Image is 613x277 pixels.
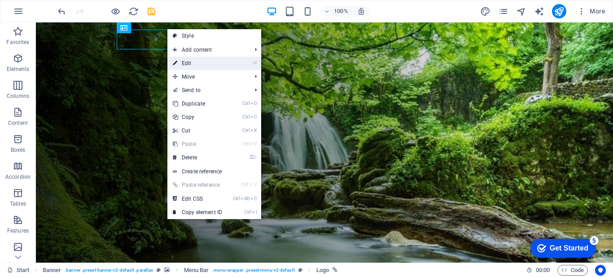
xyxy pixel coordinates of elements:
[167,110,228,124] a: CtrlCCopy
[516,6,526,17] i: Navigator
[10,200,26,207] p: Tables
[534,6,544,17] i: AI Writer
[250,128,257,133] i: X
[244,209,251,215] i: Ctrl
[164,268,170,273] i: This element contains a background
[212,265,294,276] span: . menu-wrapper .preset-menu-v2-default
[249,182,253,188] i: ⇧
[167,97,228,110] a: CtrlDDuplicate
[167,151,228,164] a: ⌦Delete
[26,10,65,18] div: Get Started
[498,6,509,17] button: pages
[167,70,248,84] span: Move
[167,206,228,219] a: CtrlICopy element ID
[167,124,228,137] a: CtrlXCut
[167,178,228,192] a: Ctrl⇧VPaste reference
[552,4,566,18] button: publish
[56,6,67,17] button: undo
[298,268,302,273] i: This element is a customizable preset
[320,6,352,17] button: 100%
[6,39,29,46] p: Favorites
[534,6,545,17] button: text_generator
[536,265,550,276] span: 00 00
[167,137,228,151] a: CtrlVPaste
[57,6,67,17] i: Undo: Website logo changed (Ctrl+Z)
[253,60,257,66] i: ⏎
[167,84,248,97] a: Send to
[250,154,257,160] i: ⌦
[250,141,257,147] i: V
[7,227,29,234] p: Features
[242,141,250,147] i: Ctrl
[167,165,261,178] a: Create reference
[11,146,26,154] p: Boxes
[250,196,257,202] i: C
[357,7,365,15] i: On resize automatically adjust zoom level to fit chosen device.
[480,6,491,17] button: design
[110,6,121,17] button: Click here to leave preview mode and continue editing
[516,6,527,17] button: navigator
[146,6,157,17] button: save
[7,66,30,73] p: Elements
[574,4,609,18] button: More
[233,196,240,202] i: Ctrl
[480,6,490,17] i: Design (Ctrl+Alt+Y)
[554,6,564,17] i: Publish
[254,182,257,188] i: V
[66,2,75,11] div: 5
[43,265,338,276] nav: breadcrumb
[333,268,337,273] i: This element is linked
[157,268,161,273] i: This element is a customizable preset
[128,6,139,17] i: Reload page
[8,119,28,127] p: Content
[542,267,543,273] span: :
[128,6,139,17] button: reload
[167,57,228,70] a: ⏎Edit
[167,43,248,57] span: Add content
[241,196,250,202] i: Alt
[184,265,209,276] span: Click to select. Double-click to edit
[43,265,61,276] span: Banner
[334,6,348,17] h6: 100%
[577,7,605,16] span: More
[241,182,248,188] i: Ctrl
[5,173,31,180] p: Accordion
[167,192,228,206] a: CtrlAltCEdit CSS
[167,29,261,43] a: Style
[252,209,257,215] i: I
[65,265,153,276] span: . banner .preset-banner-v3-default .parallax
[7,4,73,23] div: Get Started 5 items remaining, 0% complete
[250,101,257,106] i: D
[7,92,29,100] p: Columns
[146,6,157,17] i: Save (Ctrl+S)
[242,101,250,106] i: Ctrl
[498,6,508,17] i: Pages (Ctrl+Alt+S)
[316,265,329,276] span: Click to select. Double-click to edit
[7,265,30,276] a: Click to cancel selection. Double-click to open Pages
[561,265,584,276] span: Code
[242,114,250,120] i: Ctrl
[557,265,588,276] button: Code
[526,265,550,276] h6: Session time
[250,114,257,120] i: C
[595,265,606,276] button: Usercentrics
[242,128,250,133] i: Ctrl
